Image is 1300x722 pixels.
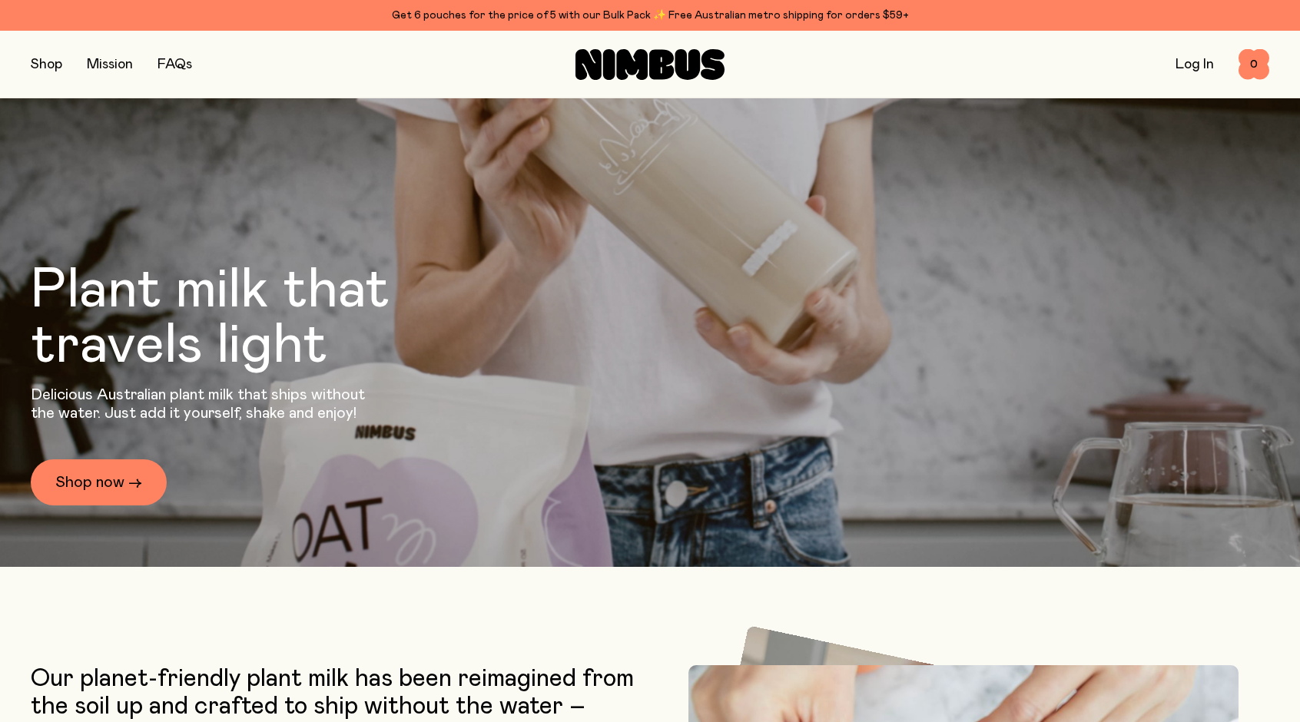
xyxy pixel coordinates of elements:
p: Delicious Australian plant milk that ships without the water. Just add it yourself, shake and enjoy! [31,386,375,422]
a: Mission [87,58,133,71]
h1: Plant milk that travels light [31,263,473,373]
a: FAQs [158,58,192,71]
a: Log In [1176,58,1214,71]
button: 0 [1239,49,1269,80]
div: Get 6 pouches for the price of 5 with our Bulk Pack ✨ Free Australian metro shipping for orders $59+ [31,6,1269,25]
a: Shop now → [31,459,167,505]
